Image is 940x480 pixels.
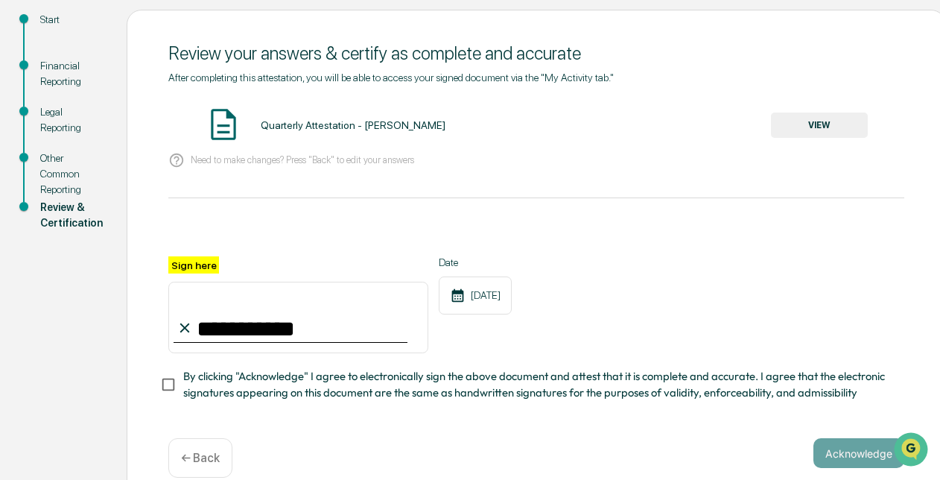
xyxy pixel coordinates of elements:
div: Quarterly Attestation - [PERSON_NAME] [261,119,445,131]
img: Document Icon [205,106,242,143]
div: Review & Certification [40,200,103,231]
span: By clicking "Acknowledge" I agree to electronically sign the above document and attest that it is... [183,368,892,402]
span: Attestations [123,187,185,202]
div: [DATE] [439,277,512,315]
div: 🔎 [15,217,27,229]
span: Pylon [148,252,180,263]
span: Data Lookup [30,215,94,230]
div: Financial Reporting [40,58,103,89]
span: After completing this attestation, you will be able to access your signed document via the "My Ac... [168,72,614,83]
div: Other Common Reporting [40,151,103,198]
p: Need to make changes? Press "Back" to edit your answers [191,154,414,165]
div: Legal Reporting [40,104,103,136]
div: 🖐️ [15,189,27,200]
span: Preclearance [30,187,96,202]
a: 🗄️Attestations [102,181,191,208]
div: Review your answers & certify as complete and accurate [168,42,904,64]
a: 🖐️Preclearance [9,181,102,208]
div: Start [40,12,103,28]
div: 🗄️ [108,189,120,200]
button: VIEW [771,113,868,138]
label: Date [439,256,512,268]
div: Start new chat [51,113,244,128]
p: How can we help? [15,31,271,54]
button: Start new chat [253,118,271,136]
label: Sign here [168,256,219,274]
img: 1746055101610-c473b297-6a78-478c-a979-82029cc54cd1 [15,113,42,140]
p: ← Back [181,451,220,465]
iframe: Open customer support [892,431,933,471]
a: 🔎Data Lookup [9,209,100,236]
div: We're available if you need us! [51,128,188,140]
a: Powered byPylon [105,251,180,263]
button: Acknowledge [813,438,904,468]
